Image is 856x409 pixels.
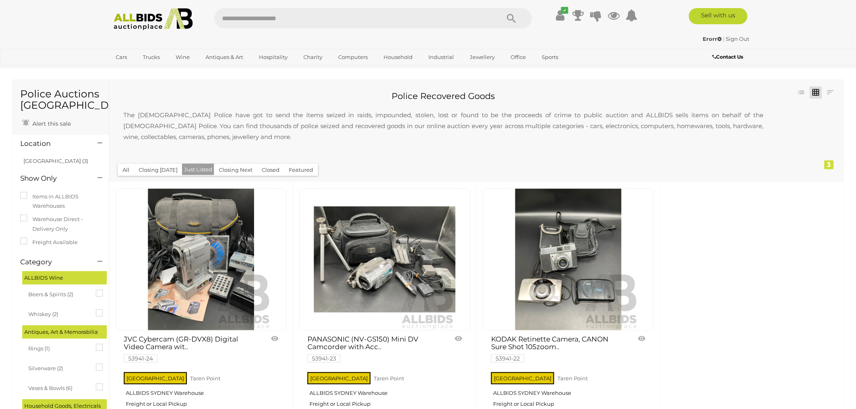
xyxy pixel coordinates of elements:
[726,36,750,42] a: Sign Out
[536,51,564,64] a: Sports
[28,342,89,353] span: Rings (1)
[333,51,373,64] a: Computers
[22,271,107,285] div: ALLBIDS Wine
[505,51,531,64] a: Office
[130,189,272,330] img: JVC Cybercam (GR-DVX8) Digital Video Camera with Accessories
[713,53,746,61] a: Contact Us
[20,215,101,234] label: Warehouse Direct - Delivery Only
[554,8,566,23] a: ✔
[284,164,318,176] button: Featured
[28,382,89,393] span: Vases & Bowls (6)
[28,362,89,373] span: Silverware (2)
[299,188,470,331] a: PANASONIC (NV-GS150) Mini DV Camcorder with Accessories
[703,36,723,42] a: Erorr
[713,54,744,60] b: Contact Us
[110,64,178,77] a: [GEOGRAPHIC_DATA]
[689,8,748,24] a: Sell with us
[200,51,248,64] a: Antiques & Art
[118,164,134,176] button: All
[492,8,532,28] button: Search
[824,160,834,169] div: 3
[464,51,500,64] a: Jewellery
[703,36,722,42] strong: Erorr
[378,51,418,64] a: Household
[170,51,195,64] a: Wine
[307,335,438,361] a: PANASONIC (NV-GS150) Mini DV Camcorder with Acc.. 53941-23
[115,101,771,150] p: The [DEMOGRAPHIC_DATA] Police have got to send the items seized in raids, impounded, stolen, lost...
[20,175,85,182] h4: Show Only
[298,51,328,64] a: Charity
[20,192,101,211] label: Items in ALLBIDS Warehouses
[134,164,182,176] button: Closing [DATE]
[182,164,214,175] button: Just Listed
[28,308,89,319] span: Whiskey (2)
[28,288,89,299] span: Beers & Spirits (2)
[483,188,654,331] a: KODAK Retinette Camera, CANON Sure Shot 105zoomS Camera, KODAK Cameo Focus Free Camera and Two Ca...
[423,51,459,64] a: Industrial
[20,117,73,129] a: Alert this sale
[20,258,85,266] h4: Category
[22,325,107,339] div: Antiques, Art & Memorabilia
[314,189,456,330] img: PANASONIC (NV-GS150) Mini DV Camcorder with Accessories
[257,164,284,176] button: Closed
[214,164,257,176] button: Closing Next
[124,335,254,361] a: JVC Cybercam (GR-DVX8) Digital Video Camera wit.. 53941-24
[20,140,85,148] h4: Location
[254,51,293,64] a: Hospitality
[109,8,197,30] img: Allbids.com.au
[30,120,71,127] span: Alert this sale
[498,189,639,330] img: KODAK Retinette Camera, CANON Sure Shot 105zoomS Camera, KODAK Cameo Focus Free Camera and Two Ca...
[561,7,568,14] i: ✔
[116,188,286,331] a: JVC Cybercam (GR-DVX8) Digital Video Camera with Accessories
[20,238,78,247] label: Freight Available
[491,335,622,361] a: KODAK Retinette Camera, CANON Sure Shot 105zoom.. 53941-22
[20,89,101,111] h1: Police Auctions [GEOGRAPHIC_DATA]
[723,36,725,42] span: |
[23,158,88,164] a: [GEOGRAPHIC_DATA] (3)
[110,51,132,64] a: Cars
[138,51,165,64] a: Trucks
[115,91,771,101] h2: Police Recovered Goods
